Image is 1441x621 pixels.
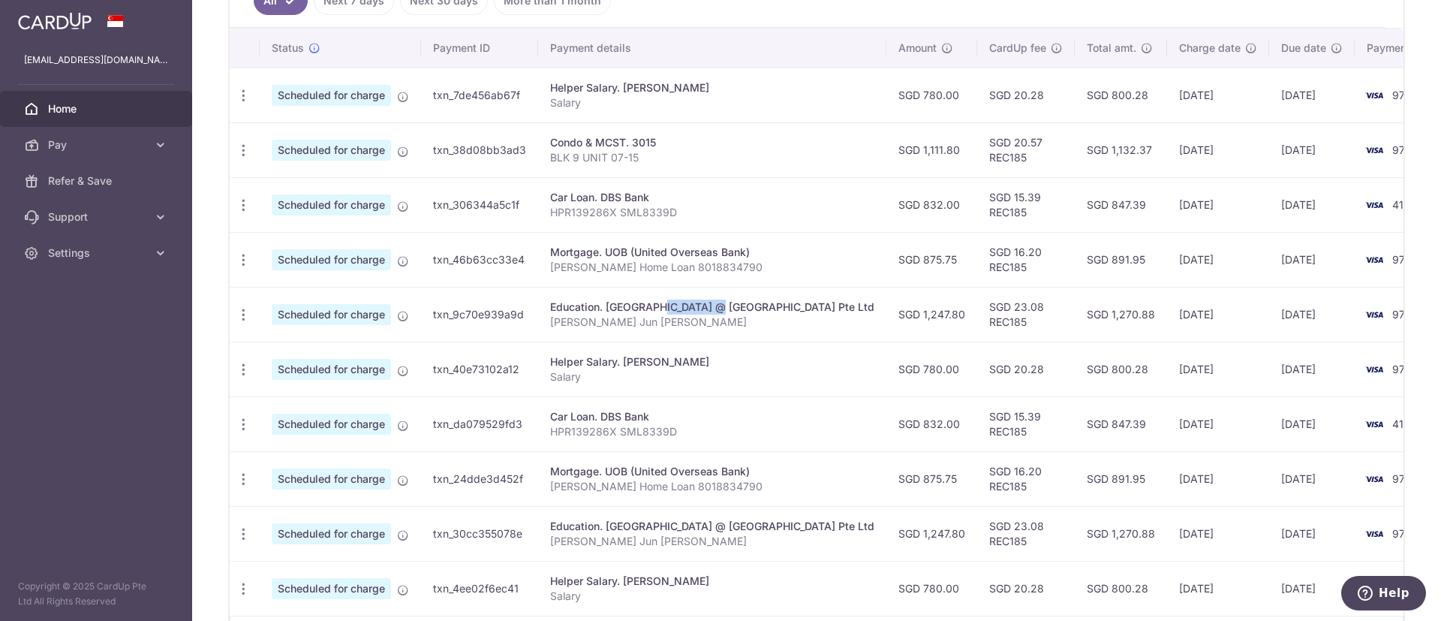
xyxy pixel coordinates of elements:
[1167,287,1269,342] td: [DATE]
[1392,198,1414,211] span: 4151
[1269,177,1355,232] td: [DATE]
[1087,41,1136,56] span: Total amt.
[421,396,538,451] td: txn_da079529fd3
[977,122,1075,177] td: SGD 20.57 REC185
[1075,232,1167,287] td: SGD 891.95
[1359,525,1389,543] img: Bank Card
[1359,196,1389,214] img: Bank Card
[1167,561,1269,616] td: [DATE]
[18,12,92,30] img: CardUp
[1359,306,1389,324] img: Bank Card
[1359,86,1389,104] img: Bank Card
[48,137,147,152] span: Pay
[977,506,1075,561] td: SGD 23.08 REC185
[886,287,977,342] td: SGD 1,247.80
[550,589,874,604] p: Salary
[272,304,391,325] span: Scheduled for charge
[1167,342,1269,396] td: [DATE]
[421,122,538,177] td: txn_38d08bb3ad3
[1392,89,1418,101] span: 9794
[550,464,874,479] div: Mortgage. UOB (United Overseas Bank)
[1167,506,1269,561] td: [DATE]
[550,534,874,549] p: [PERSON_NAME] Jun [PERSON_NAME]
[550,135,874,150] div: Condo & MCST. 3015
[898,41,937,56] span: Amount
[272,414,391,435] span: Scheduled for charge
[1392,143,1418,156] span: 9794
[886,342,977,396] td: SGD 780.00
[1167,122,1269,177] td: [DATE]
[977,287,1075,342] td: SGD 23.08 REC185
[886,451,977,506] td: SGD 875.75
[550,95,874,110] p: Salary
[272,249,391,270] span: Scheduled for charge
[977,396,1075,451] td: SGD 15.39 REC185
[272,41,304,56] span: Status
[421,561,538,616] td: txn_4ee02f6ec41
[48,173,147,188] span: Refer & Save
[1075,561,1167,616] td: SGD 800.28
[24,53,168,68] p: [EMAIL_ADDRESS][DOMAIN_NAME]
[1075,396,1167,451] td: SGD 847.39
[1340,576,1426,613] iframe: Opens a widget where you can find more information
[1179,41,1241,56] span: Charge date
[1075,177,1167,232] td: SGD 847.39
[1167,451,1269,506] td: [DATE]
[1281,41,1326,56] span: Due date
[1075,506,1167,561] td: SGD 1,270.88
[989,41,1046,56] span: CardUp fee
[977,451,1075,506] td: SGD 16.20 REC185
[421,29,538,68] th: Payment ID
[886,506,977,561] td: SGD 1,247.80
[550,300,874,315] div: Education. [GEOGRAPHIC_DATA] @ [GEOGRAPHIC_DATA] Pte Ltd
[1269,506,1355,561] td: [DATE]
[550,409,874,424] div: Car Loan. DBS Bank
[1392,527,1418,540] span: 9794
[272,85,391,106] span: Scheduled for charge
[272,194,391,216] span: Scheduled for charge
[48,101,147,116] span: Home
[550,260,874,275] p: [PERSON_NAME] Home Loan 8018834790
[550,245,874,260] div: Mortgage. UOB (United Overseas Bank)
[421,287,538,342] td: txn_9c70e939a9d
[1167,177,1269,232] td: [DATE]
[48,246,147,261] span: Settings
[550,80,874,95] div: Helper Salary. [PERSON_NAME]
[421,232,538,287] td: txn_46b63cc33e4
[1359,141,1389,159] img: Bank Card
[1167,232,1269,287] td: [DATE]
[421,506,538,561] td: txn_30cc355078e
[1269,342,1355,396] td: [DATE]
[550,315,874,330] p: [PERSON_NAME] Jun [PERSON_NAME]
[1167,396,1269,451] td: [DATE]
[1359,415,1389,433] img: Bank Card
[550,150,874,165] p: BLK 9 UNIT 07-15
[421,342,538,396] td: txn_40e73102a12
[272,469,391,490] span: Scheduled for charge
[272,523,391,544] span: Scheduled for charge
[1075,451,1167,506] td: SGD 891.95
[272,359,391,380] span: Scheduled for charge
[550,190,874,205] div: Car Loan. DBS Bank
[977,177,1075,232] td: SGD 15.39 REC185
[1269,287,1355,342] td: [DATE]
[977,561,1075,616] td: SGD 20.28
[1392,363,1418,375] span: 9794
[272,578,391,599] span: Scheduled for charge
[550,354,874,369] div: Helper Salary. [PERSON_NAME]
[421,68,538,122] td: txn_7de456ab67f
[1269,561,1355,616] td: [DATE]
[48,210,147,225] span: Support
[538,29,886,68] th: Payment details
[1269,451,1355,506] td: [DATE]
[550,424,874,439] p: HPR139286X SML8339D
[550,574,874,589] div: Helper Salary. [PERSON_NAME]
[886,122,977,177] td: SGD 1,111.80
[1269,122,1355,177] td: [DATE]
[1075,122,1167,177] td: SGD 1,132.37
[421,451,538,506] td: txn_24dde3d452f
[1359,360,1389,378] img: Bank Card
[886,232,977,287] td: SGD 875.75
[1359,251,1389,269] img: Bank Card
